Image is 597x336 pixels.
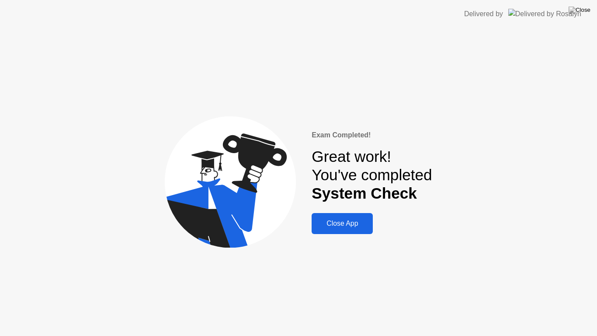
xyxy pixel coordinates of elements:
button: Close App [312,213,373,234]
img: Delivered by Rosalyn [508,9,581,19]
div: Close App [314,220,370,227]
img: Close [569,7,590,14]
div: Delivered by [464,9,503,19]
div: Exam Completed! [312,130,432,140]
b: System Check [312,185,417,202]
div: Great work! You've completed [312,147,432,203]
